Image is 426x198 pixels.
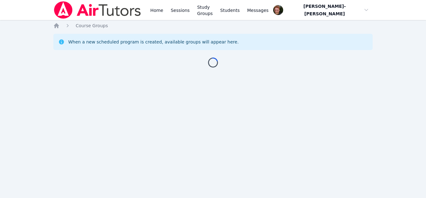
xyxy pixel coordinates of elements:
[53,23,373,29] nav: Breadcrumb
[76,23,108,29] a: Course Groups
[76,23,108,28] span: Course Groups
[68,39,239,45] div: When a new scheduled program is created, available groups will appear here.
[247,7,269,13] span: Messages
[53,1,142,19] img: Air Tutors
